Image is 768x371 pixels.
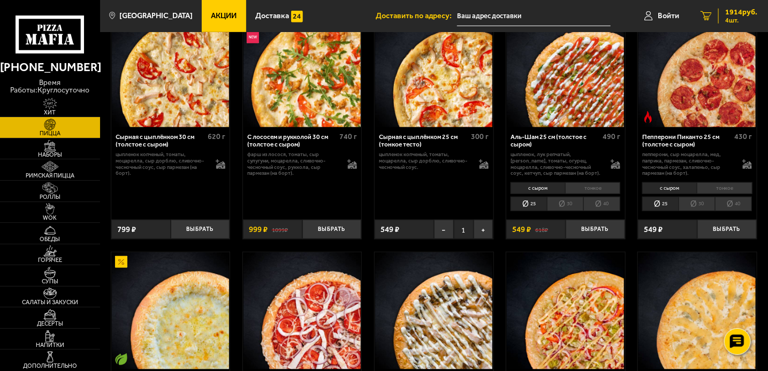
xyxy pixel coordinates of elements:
span: 1 [454,220,474,239]
span: 620 г [208,132,225,141]
span: Доставить по адресу: [376,12,457,20]
span: [GEOGRAPHIC_DATA] [119,12,193,20]
li: тонкое [565,182,620,194]
a: Грибная с цыплёнком и сулугуни 25 см (толстое с сыром) [375,252,493,369]
img: Акционный [115,256,127,268]
span: 490 г [603,132,620,141]
img: Острое блюдо [642,111,654,123]
img: 4 сыра 25 см (толстое с сыром) [112,252,229,369]
div: Сырная с цыплёнком 25 см (тонкое тесто) [379,133,468,149]
p: фарш из лосося, томаты, сыр сулугуни, моцарелла, сливочно-чесночный соус, руккола, сыр пармезан (... [247,151,339,177]
span: 430 г [734,132,752,141]
img: Грибная с цыплёнком и сулугуни 25 см (толстое с сыром) [375,252,492,369]
li: тонкое [697,182,752,194]
span: 999 ₽ [249,226,268,234]
img: Груша горгондзола 25 см (толстое с сыром) [638,252,756,369]
img: Аль-Шам 25 см (толстое с сыром) [507,10,624,127]
s: 618 ₽ [535,226,548,234]
span: Акции [211,12,237,20]
span: Войти [658,12,679,20]
p: цыпленок копченый, томаты, моцарелла, сыр дорблю, сливочно-чесночный соус, сыр пармезан (на борт). [116,151,208,177]
button: Выбрать [697,220,757,239]
span: 799 ₽ [117,226,136,234]
span: 740 г [339,132,357,141]
div: Сырная с цыплёнком 30 см (толстое с сыром) [116,133,205,149]
li: 25 [642,197,679,211]
li: 25 [511,197,547,211]
li: 30 [679,197,715,211]
a: АкционныйВегетарианское блюдо4 сыра 25 см (толстое с сыром) [111,252,230,369]
s: 1099 ₽ [272,226,288,234]
div: С лососем и рукколой 30 см (толстое с сыром) [247,133,337,149]
span: 549 ₽ [512,226,531,234]
span: 4 шт. [725,17,757,24]
a: Острое блюдоПепперони Пиканто 25 см (толстое с сыром) [638,10,757,127]
span: 300 г [471,132,489,141]
button: − [434,220,454,239]
li: 40 [583,197,620,211]
img: Пепперони Пиканто 25 см (толстое с сыром) [638,10,756,127]
a: НовинкаСырная с цыплёнком 30 см (толстое с сыром) [111,10,230,127]
span: 549 ₽ [644,226,663,234]
img: Новинка [247,31,258,43]
a: Чикен Фреш 25 см (толстое с сыром) [506,252,625,369]
button: Выбрать [302,220,362,239]
img: Вегетарианское блюдо [115,353,127,365]
li: 30 [547,197,583,211]
a: АкционныйАль-Шам 25 см (толстое с сыром) [506,10,625,127]
li: с сыром [642,182,697,194]
a: НовинкаСырная с цыплёнком 25 см (тонкое тесто) [375,10,493,127]
p: пепперони, сыр Моцарелла, мед, паприка, пармезан, сливочно-чесночный соус, халапеньо, сыр пармеза... [642,151,734,177]
li: 40 [715,197,752,211]
button: Выбрать [566,220,625,239]
a: Петровская 25 см (толстое с сыром) [243,252,362,369]
a: АкционныйНовинкаС лососем и рукколой 30 см (толстое с сыром) [243,10,362,127]
button: + [474,220,493,239]
span: Доставка [255,12,289,20]
img: 15daf4d41897b9f0e9f617042186c801.svg [291,11,303,22]
img: Чикен Фреш 25 см (толстое с сыром) [507,252,624,369]
p: цыпленок копченый, томаты, моцарелла, сыр дорблю, сливочно-чесночный соус. [379,151,471,171]
li: с сыром [511,182,565,194]
button: Выбрать [171,220,230,239]
img: Сырная с цыплёнком 30 см (толстое с сыром) [112,10,229,127]
div: Аль-Шам 25 см (толстое с сыром) [511,133,600,149]
img: Сырная с цыплёнком 25 см (тонкое тесто) [375,10,492,127]
img: Петровская 25 см (толстое с сыром) [244,252,361,369]
a: Груша горгондзола 25 см (толстое с сыром) [638,252,757,369]
span: 1914 руб. [725,9,757,16]
p: цыпленок, лук репчатый, [PERSON_NAME], томаты, огурец, моцарелла, сливочно-чесночный соус, кетчуп... [511,151,603,177]
span: 549 ₽ [381,226,399,234]
img: С лососем и рукколой 30 см (толстое с сыром) [244,10,361,127]
div: Пепперони Пиканто 25 см (толстое с сыром) [642,133,732,149]
input: Ваш адрес доставки [457,6,611,26]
